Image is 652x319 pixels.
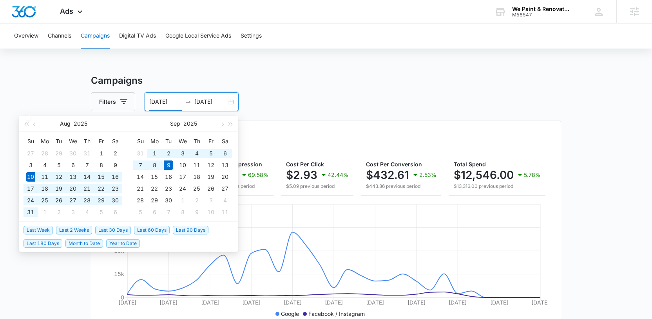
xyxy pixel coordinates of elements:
[68,149,78,158] div: 30
[147,195,161,206] td: 2025-09-29
[24,148,38,159] td: 2025-07-27
[68,172,78,182] div: 13
[178,149,187,158] div: 3
[68,184,78,193] div: 20
[192,149,201,158] div: 4
[96,207,106,217] div: 5
[96,172,106,182] div: 15
[68,196,78,205] div: 27
[220,196,230,205] div: 4
[531,299,549,306] tspan: [DATE]
[80,206,94,218] td: 2025-09-04
[108,183,122,195] td: 2025-08-23
[80,159,94,171] td: 2025-08-07
[512,6,569,12] div: account name
[204,148,218,159] td: 2025-09-05
[286,169,317,181] p: $2.93
[24,206,38,218] td: 2025-08-31
[206,160,216,170] div: 12
[150,160,159,170] div: 8
[325,299,343,306] tspan: [DATE]
[68,207,78,217] div: 3
[206,172,216,182] div: 19
[204,171,218,183] td: 2025-09-19
[176,135,190,148] th: We
[74,116,87,132] button: 2025
[150,149,159,158] div: 1
[95,226,131,234] span: Last 30 Days
[178,196,187,205] div: 1
[366,161,422,168] span: Cost Per Conversion
[454,183,541,190] p: $13,316.00 previous period
[190,195,204,206] td: 2025-10-02
[54,149,63,158] div: 29
[176,206,190,218] td: 2025-10-08
[449,299,467,306] tspan: [DATE]
[192,196,201,205] div: 2
[133,135,147,148] th: Su
[284,299,302,306] tspan: [DATE]
[248,172,269,178] p: 69.58%
[40,207,49,217] div: 1
[218,183,232,195] td: 2025-09-27
[192,160,201,170] div: 11
[192,184,201,193] div: 25
[281,310,299,318] p: Google
[190,159,204,171] td: 2025-09-11
[454,161,486,168] span: Total Spend
[220,172,230,182] div: 20
[26,196,35,205] div: 24
[26,172,35,182] div: 10
[185,99,191,105] span: swap-right
[48,23,71,49] button: Channels
[178,172,187,182] div: 17
[241,23,262,49] button: Settings
[108,135,122,148] th: Sa
[419,172,436,178] p: 2.53%
[133,183,147,195] td: 2025-09-21
[161,206,176,218] td: 2025-10-07
[133,206,147,218] td: 2025-10-05
[52,195,66,206] td: 2025-08-26
[118,299,136,306] tspan: [DATE]
[96,149,106,158] div: 1
[366,169,409,181] p: $432.61
[190,206,204,218] td: 2025-10-09
[170,116,180,132] button: Sep
[136,207,145,217] div: 5
[134,226,170,234] span: Last 60 Days
[24,195,38,206] td: 2025-08-24
[206,184,216,193] div: 26
[66,171,80,183] td: 2025-08-13
[38,148,52,159] td: 2025-07-28
[133,171,147,183] td: 2025-09-14
[164,207,173,217] div: 7
[68,160,78,170] div: 6
[121,294,124,301] tspan: 0
[26,160,35,170] div: 3
[94,171,108,183] td: 2025-08-15
[136,196,145,205] div: 28
[136,149,145,158] div: 31
[286,183,349,190] p: $5.09 previous period
[65,239,103,248] span: Month to Date
[82,207,92,217] div: 4
[96,184,106,193] div: 22
[38,183,52,195] td: 2025-08-18
[178,207,187,217] div: 8
[38,206,52,218] td: 2025-09-01
[108,171,122,183] td: 2025-08-16
[133,195,147,206] td: 2025-09-28
[201,299,219,306] tspan: [DATE]
[40,160,49,170] div: 4
[82,149,92,158] div: 31
[147,171,161,183] td: 2025-09-15
[150,184,159,193] div: 22
[176,148,190,159] td: 2025-09-03
[204,206,218,218] td: 2025-10-10
[149,97,182,106] input: Start date
[24,159,38,171] td: 2025-08-03
[52,135,66,148] th: Tu
[147,135,161,148] th: Mo
[110,207,120,217] div: 6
